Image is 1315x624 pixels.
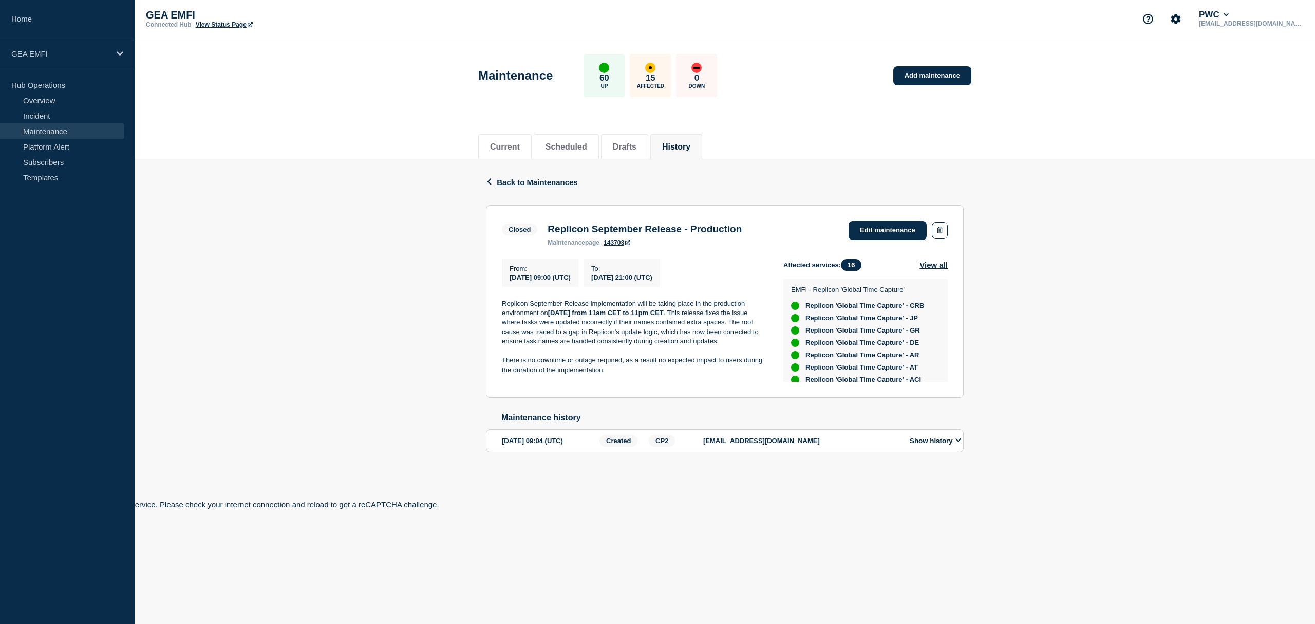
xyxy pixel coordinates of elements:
h2: Maintenance history [501,413,964,423]
div: affected [645,63,655,73]
button: History [662,142,690,152]
span: Replicon 'Global Time Capture' - DE [805,339,919,347]
p: 15 [646,73,655,83]
h1: Maintenance [478,68,553,83]
button: PWC [1197,10,1231,20]
button: Account settings [1165,8,1187,30]
p: 60 [599,73,609,83]
p: Up [600,83,608,89]
p: [EMAIL_ADDRESS][DOMAIN_NAME] [1197,20,1304,27]
span: 16 [841,259,861,271]
a: Edit maintenance [849,221,927,240]
div: up [791,363,799,372]
p: From : [510,265,571,272]
a: Add maintenance [893,66,971,85]
p: [EMAIL_ADDRESS][DOMAIN_NAME] [703,437,898,445]
span: maintenance [548,239,585,246]
p: There is no downtime or outage required, as a result no expected impact to users during the durat... [502,356,767,375]
p: GEA EMFI [11,49,110,58]
a: View Status Page [196,21,253,28]
span: Replicon 'Global Time Capture' - AT [805,363,918,372]
button: Support [1137,8,1159,30]
p: EMFI - Replicon 'Global Time Capture' [791,286,937,293]
span: Back to Maintenances [497,178,578,187]
span: Replicon 'Global Time Capture' - CRB [805,302,924,310]
button: Back to Maintenances [486,178,578,187]
p: Connected Hub [146,21,192,28]
p: GEA EMFI [146,9,351,21]
div: up [791,351,799,359]
div: up [791,302,799,310]
p: page [548,239,599,246]
span: [DATE] 21:00 (UTC) [591,273,652,281]
div: up [791,314,799,322]
div: up [791,326,799,335]
span: Replicon 'Global Time Capture' - JP [805,314,918,322]
div: down [691,63,702,73]
strong: [DATE] from 11am CET to 11pm CET [548,309,664,317]
span: Affected services: [783,259,867,271]
button: Show history [907,436,964,445]
button: Scheduled [546,142,587,152]
span: [DATE] 09:00 (UTC) [510,273,571,281]
p: Replicon September Release implementation will be taking place in the production environment on .... [502,299,767,346]
span: Replicon 'Global Time Capture' - ACI [805,376,921,384]
span: Created [599,435,637,447]
span: CP2 [649,435,675,447]
div: [DATE] 09:04 (UTC) [502,435,596,447]
p: Affected [637,83,664,89]
div: up [791,376,799,384]
h3: Replicon September Release - Production [548,224,742,235]
div: up [791,339,799,347]
button: View all [919,259,948,271]
p: 0 [694,73,699,83]
button: Current [490,142,520,152]
button: Drafts [613,142,636,152]
span: Closed [502,224,537,235]
div: up [599,63,609,73]
span: Replicon 'Global Time Capture' - GR [805,326,920,335]
p: Down [689,83,705,89]
a: 143703 [604,239,630,246]
span: Replicon 'Global Time Capture' - AR [805,351,919,359]
p: To : [591,265,652,272]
